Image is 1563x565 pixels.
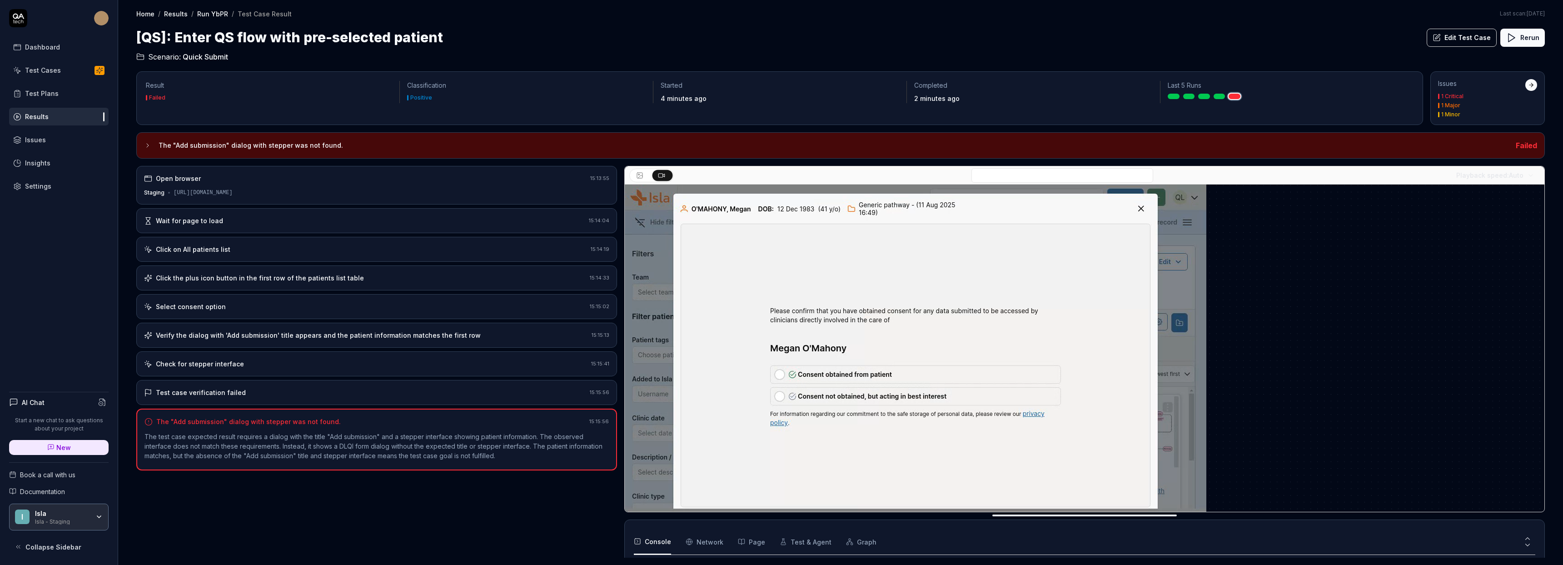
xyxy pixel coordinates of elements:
time: 15:15:02 [590,303,609,310]
time: 15:14:19 [591,246,609,252]
div: Issues [25,135,46,145]
div: / [232,9,234,18]
div: Dashboard [25,42,60,52]
a: Settings [9,177,109,195]
a: Home [136,9,154,18]
div: Test Plans [25,89,59,98]
div: Select consent option [156,302,226,311]
div: / [191,9,194,18]
div: Issues [1438,79,1525,88]
p: Result [146,81,392,90]
button: Page [738,529,765,555]
a: Insights [9,154,109,172]
div: Wait for page to load [156,216,223,225]
div: Positive [410,95,432,100]
h4: AI Chat [22,398,45,407]
time: 15:15:56 [590,389,609,395]
div: / [158,9,160,18]
time: 15:15:41 [591,360,609,367]
button: IIslaIsla - Staging [9,504,109,531]
h1: [QS]: Enter QS flow with pre-selected patient [136,27,443,48]
time: [DATE] [1527,10,1545,17]
div: Click the plus icon button in the first row of the patients list table [156,273,364,283]
a: New [9,440,109,455]
time: 4 minutes ago [661,95,707,102]
div: Settings [25,181,51,191]
h3: The "Add submission" dialog with stepper was not found. [159,140,1508,151]
div: 1 Minor [1441,112,1460,117]
button: Graph [846,529,876,555]
div: 1 Major [1441,103,1460,108]
time: 15:15:13 [592,332,609,338]
span: Scenario: [146,51,181,62]
div: Results [25,112,49,121]
div: Test Case Result [238,9,292,18]
span: Documentation [20,487,65,496]
a: Documentation [9,487,109,496]
div: Isla - Staging [35,517,90,525]
p: Started [661,81,899,90]
p: Last 5 Runs [1168,81,1406,90]
a: Book a call with us [9,470,109,480]
p: Start a new chat to ask questions about your project [9,416,109,433]
span: Quick Submit [183,51,228,62]
div: Failed [149,95,165,100]
p: The test case expected result requires a dialog with the title "Add submission" and a stepper int... [144,432,609,460]
a: Test Plans [9,85,109,102]
button: Network [686,529,723,555]
button: Collapse Sidebar [9,538,109,556]
button: Console [634,529,671,555]
time: 15:15:56 [589,418,609,425]
time: 15:14:04 [589,217,609,224]
a: Test Cases [9,61,109,79]
div: Test case verification failed [156,388,246,397]
div: Isla [35,510,90,518]
div: Click on All patients list [156,245,230,254]
button: The "Add submission" dialog with stepper was not found. [144,140,1508,151]
div: 1 Critical [1441,94,1463,99]
button: Test & Agent [780,529,831,555]
div: Test Cases [25,65,61,75]
span: Collapse Sidebar [25,542,81,552]
span: Failed [1516,141,1537,150]
a: Scenario:Quick Submit [136,51,228,62]
span: I [15,510,30,524]
span: Last scan: [1500,10,1545,18]
a: Run YbPR [197,9,228,18]
a: Results [164,9,188,18]
button: Edit Test Case [1427,29,1497,47]
time: 15:13:55 [590,175,609,181]
div: Playback speed: [1456,170,1523,180]
div: The "Add submission" dialog with stepper was not found. [156,417,341,426]
div: Staging [144,189,164,197]
a: Issues [9,131,109,149]
button: Last scan:[DATE] [1500,10,1545,18]
p: Classification [407,81,646,90]
div: Insights [25,158,50,168]
a: Dashboard [9,38,109,56]
time: 2 minutes ago [914,95,960,102]
span: Book a call with us [20,470,75,480]
div: Check for stepper interface [156,359,244,369]
div: Open browser [156,174,201,183]
div: Verify the dialog with 'Add submission' title appears and the patient information matches the fir... [156,330,481,340]
a: Results [9,108,109,125]
p: Completed [914,81,1153,90]
span: New [56,443,71,452]
button: Rerun [1500,29,1545,47]
time: 15:14:33 [590,275,609,281]
div: [URL][DOMAIN_NAME] [174,189,233,197]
